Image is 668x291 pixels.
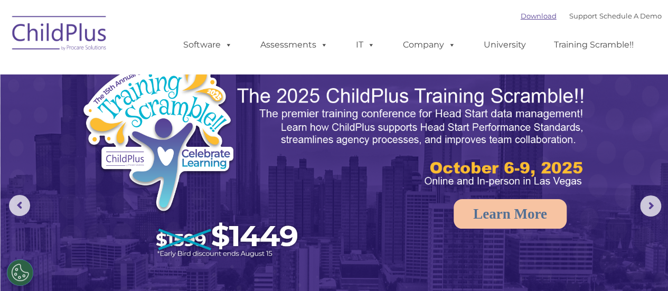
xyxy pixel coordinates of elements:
[392,34,466,55] a: Company
[521,12,557,20] a: Download
[250,34,338,55] a: Assessments
[543,34,644,55] a: Training Scramble!!
[599,12,662,20] a: Schedule A Demo
[173,34,243,55] a: Software
[147,70,179,78] span: Last name
[147,113,192,121] span: Phone number
[521,12,662,20] font: |
[473,34,537,55] a: University
[345,34,385,55] a: IT
[7,259,33,286] button: Cookies Settings
[7,8,112,61] img: ChildPlus by Procare Solutions
[569,12,597,20] a: Support
[454,199,567,229] a: Learn More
